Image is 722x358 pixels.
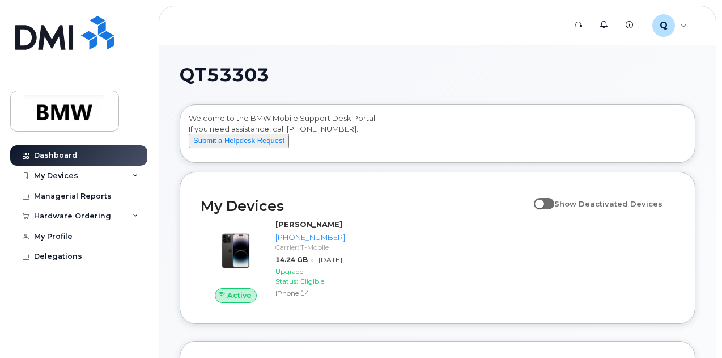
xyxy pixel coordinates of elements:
[275,288,345,298] div: iPhone 14
[275,232,345,243] div: [PHONE_NUMBER]
[275,220,342,229] strong: [PERSON_NAME]
[201,219,350,302] a: Active[PERSON_NAME][PHONE_NUMBER]Carrier: T-Mobile14.24 GBat [DATE]Upgrade Status:EligibleiPhone 14
[227,290,252,301] span: Active
[275,267,303,285] span: Upgrade Status:
[189,136,289,145] a: Submit a Helpdesk Request
[180,66,269,83] span: QT53303
[189,134,289,148] button: Submit a Helpdesk Request
[189,113,686,158] div: Welcome to the BMW Mobile Support Desk Portal If you need assistance, call [PHONE_NUMBER].
[554,199,662,208] span: Show Deactivated Devices
[201,197,528,214] h2: My Devices
[210,225,262,277] img: image20231002-3703462-njx0qo.jpeg
[275,242,345,252] div: Carrier: T-Mobile
[310,255,342,264] span: at [DATE]
[534,193,543,202] input: Show Deactivated Devices
[275,255,308,264] span: 14.24 GB
[300,277,324,285] span: Eligible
